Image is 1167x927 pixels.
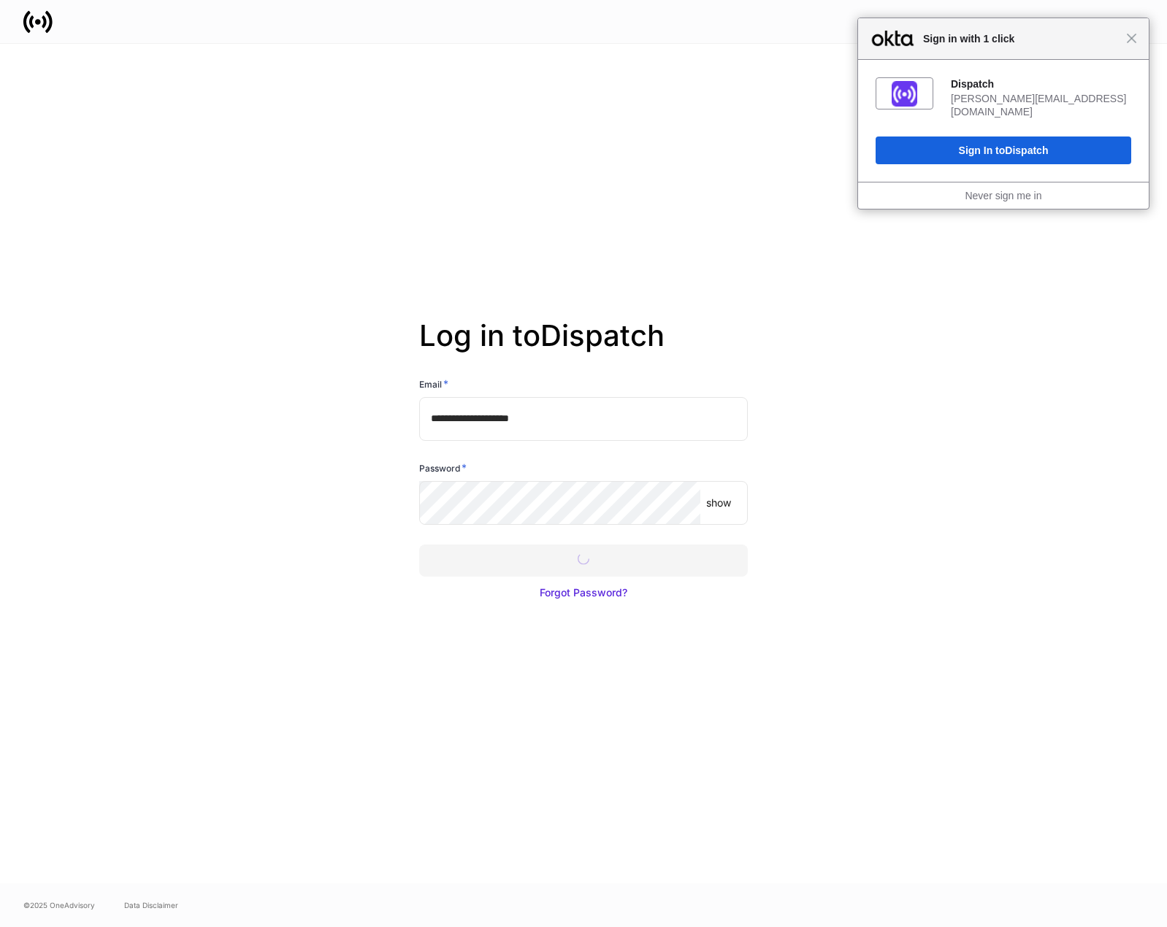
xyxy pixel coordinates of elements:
[951,77,1131,91] div: Dispatch
[876,136,1131,164] button: Sign In toDispatch
[916,30,1126,47] span: Sign in with 1 click
[1005,145,1048,156] span: Dispatch
[1126,33,1137,44] span: Close
[965,190,1041,201] a: Never sign me in
[892,81,917,107] img: fs01jxrofoggULhDH358
[951,92,1131,118] div: [PERSON_NAME][EMAIL_ADDRESS][DOMAIN_NAME]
